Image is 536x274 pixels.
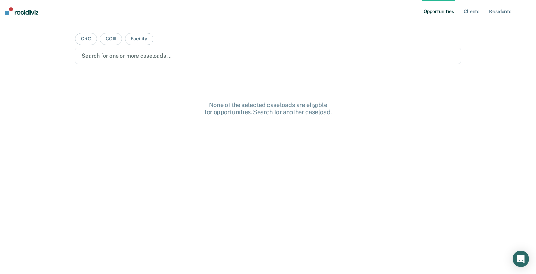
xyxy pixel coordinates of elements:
div: Open Intercom Messenger [513,251,529,267]
img: Recidiviz [5,7,38,15]
button: CRO [75,33,97,45]
button: Facility [125,33,153,45]
div: None of the selected caseloads are eligible for opportunities. Search for another caseload. [158,101,378,116]
button: COIII [100,33,122,45]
